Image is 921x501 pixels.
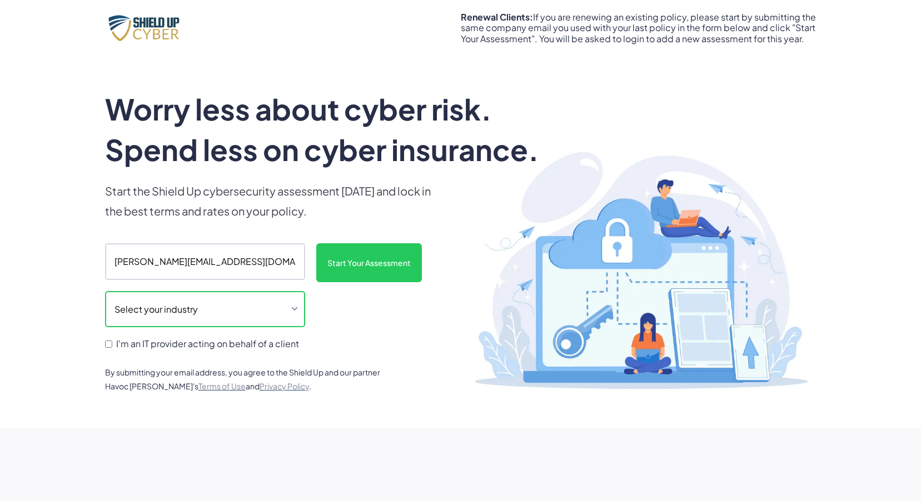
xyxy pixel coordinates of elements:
[461,12,817,44] div: If you are renewing an existing policy, please start by submitting the same company email you use...
[260,381,309,391] a: Privacy Policy
[116,338,299,349] span: I'm an IT provider acting on behalf of a client
[198,381,246,391] a: Terms of Use
[105,12,188,43] img: Shield Up Cyber Logo
[105,243,305,280] input: Enter your company email
[461,11,533,23] strong: Renewal Clients:
[105,365,394,393] div: By submitting your email address, you agree to the Shield Up and our partner Havoc [PERSON_NAME]'...
[105,243,439,352] form: scanform
[105,340,112,348] input: I'm an IT provider acting on behalf of a client
[316,243,422,282] input: Start Your Assessment
[105,89,567,170] h1: Worry less about cyber risk. Spend less on cyber insurance.
[105,181,439,221] p: Start the Shield Up cybersecurity assessment [DATE] and lock in the best terms and rates on your ...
